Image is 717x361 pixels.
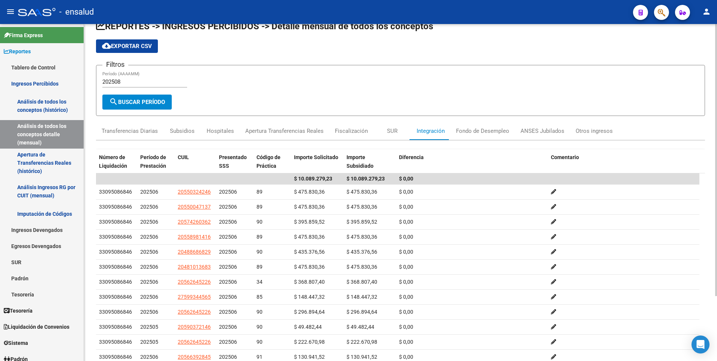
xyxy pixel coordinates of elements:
[291,149,343,174] datatable-header-cell: Importe Solicitado
[219,324,237,330] span: 202506
[702,7,711,16] mat-icon: person
[140,234,158,240] span: 202506
[520,127,564,135] div: ANSES Jubilados
[399,279,413,285] span: $ 0,00
[99,279,132,285] span: 33095086846
[140,339,158,345] span: 202505
[387,127,397,135] div: SUR
[294,154,338,160] span: Importe Solicitado
[178,324,211,330] span: 20590372146
[99,204,132,210] span: 33095086846
[294,354,325,360] span: $ 130.941,52
[346,339,377,345] span: $ 222.670,98
[4,307,33,315] span: Tesorería
[178,339,211,345] span: 20562645226
[140,264,158,270] span: 202506
[219,339,237,345] span: 202506
[96,39,158,53] button: Exportar CSV
[294,176,332,182] span: $ 10.089.279,23
[399,354,413,360] span: $ 0,00
[256,279,262,285] span: 34
[335,127,368,135] div: Fiscalización
[178,249,211,255] span: 20488686829
[294,219,325,225] span: $ 395.859,52
[346,219,377,225] span: $ 395.859,52
[256,294,262,300] span: 85
[396,149,548,174] datatable-header-cell: Diferencia
[102,41,111,50] mat-icon: cloud_download
[256,189,262,195] span: 89
[399,154,424,160] span: Diferencia
[99,294,132,300] span: 33095086846
[256,219,262,225] span: 90
[576,127,613,135] div: Otros ingresos
[256,249,262,255] span: 90
[219,204,237,210] span: 202506
[140,354,158,360] span: 202506
[4,47,31,56] span: Reportes
[399,264,413,270] span: $ 0,00
[99,189,132,195] span: 33095086846
[294,204,325,210] span: $ 475.830,36
[346,176,385,182] span: $ 10.089.279,23
[219,219,237,225] span: 202506
[178,204,211,210] span: 20550047137
[140,154,166,169] span: Período de Prestación
[109,99,165,105] span: Buscar Período
[253,149,291,174] datatable-header-cell: Código de Práctica
[178,154,189,160] span: CUIL
[256,234,262,240] span: 89
[399,339,413,345] span: $ 0,00
[399,176,413,182] span: $ 0,00
[4,323,69,331] span: Liquidación de Convenios
[175,149,216,174] datatable-header-cell: CUIL
[4,339,28,347] span: Sistema
[140,294,158,300] span: 202506
[399,324,413,330] span: $ 0,00
[178,309,211,315] span: 20562645226
[102,43,152,50] span: Exportar CSV
[102,59,128,70] h3: Filtros
[99,249,132,255] span: 33095086846
[6,7,15,16] mat-icon: menu
[346,264,377,270] span: $ 475.830,36
[691,335,709,353] div: Open Intercom Messenger
[99,264,132,270] span: 33095086846
[96,21,433,32] span: REPORTES -> INGRESOS PERCIBIDOS -> Detalle mensual de todos los conceptos
[346,154,373,169] span: Importe Subsidiado
[399,294,413,300] span: $ 0,00
[294,294,325,300] span: $ 148.447,32
[216,149,253,174] datatable-header-cell: Presentado SSS
[99,219,132,225] span: 33095086846
[178,354,211,360] span: 20566392845
[219,309,237,315] span: 202506
[99,309,132,315] span: 33095086846
[170,127,195,135] div: Subsidios
[399,234,413,240] span: $ 0,00
[219,279,237,285] span: 202506
[178,294,211,300] span: 27599344565
[219,234,237,240] span: 202506
[256,339,262,345] span: 90
[99,354,132,360] span: 33095086846
[256,309,262,315] span: 90
[102,127,158,135] div: Transferencias Diarias
[256,354,262,360] span: 91
[140,324,158,330] span: 202505
[219,154,247,169] span: Presentado SSS
[294,309,325,315] span: $ 296.894,64
[140,279,158,285] span: 202506
[346,324,374,330] span: $ 49.482,44
[109,97,118,106] mat-icon: search
[178,279,211,285] span: 20562645226
[294,189,325,195] span: $ 475.830,36
[99,339,132,345] span: 33095086846
[219,249,237,255] span: 202506
[343,149,396,174] datatable-header-cell: Importe Subsidiado
[551,154,579,160] span: Comentario
[417,127,445,135] div: Integración
[294,324,322,330] span: $ 49.482,44
[219,354,237,360] span: 202506
[96,149,137,174] datatable-header-cell: Número de Liquidación
[294,279,325,285] span: $ 368.807,40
